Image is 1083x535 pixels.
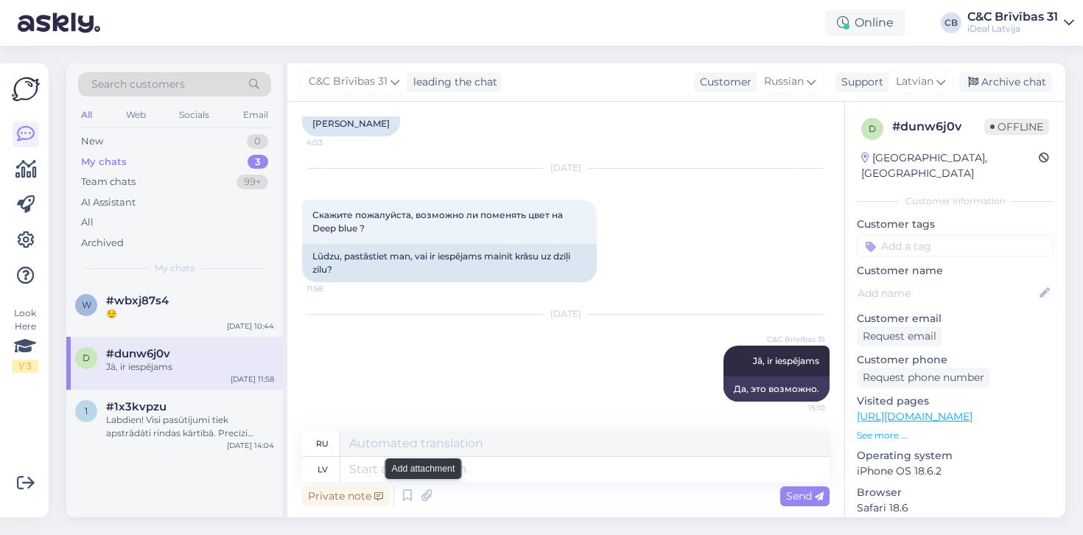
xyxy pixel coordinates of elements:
div: Email [240,105,271,125]
p: Browser [857,485,1054,500]
p: Safari 18.6 [857,500,1054,516]
p: Visited pages [857,394,1054,409]
div: 0 [247,134,268,149]
div: Labdien! Visi pasūtījumi tiek apstrādāti rindas kārtībā. Precīzi piegādes apjomi mums nav zināmi ... [106,413,274,440]
p: Customer email [857,311,1054,326]
span: #dunw6j0v [106,347,170,360]
div: [DATE] [302,307,830,321]
div: My chats [81,155,127,169]
div: Request email [857,326,942,346]
p: Customer phone [857,352,1054,368]
div: Web [123,105,149,125]
span: My chats [155,262,194,275]
div: [DATE] 10:44 [227,321,274,332]
small: Add attachment [392,462,455,475]
a: C&C Brīvības 31iDeal Latvija [967,11,1074,35]
span: d [869,123,876,134]
span: C&C Brīvības 31 [767,334,825,345]
div: lv [318,457,328,482]
div: Socials [176,105,212,125]
div: [DATE] 14:04 [227,440,274,451]
span: C&C Brīvības 31 [309,74,388,90]
p: Operating system [857,448,1054,464]
div: 😌 [106,307,274,321]
div: AI Assistant [81,195,136,210]
p: Customer name [857,263,1054,279]
input: Add name [858,285,1037,301]
span: 11:58 [306,283,362,294]
div: All [81,215,94,230]
span: d [83,352,90,363]
span: Latvian [896,74,933,90]
span: Russian [764,74,804,90]
span: Offline [984,119,1049,135]
p: iPhone OS 18.6.2 [857,464,1054,479]
div: Archive chat [959,72,1052,92]
div: leading the chat [407,74,497,90]
div: Да, это возможно. [723,377,830,402]
div: All [78,105,95,125]
span: Скажите пожалуйста, возможно ли поменять цвет на Deep blue ? [312,209,565,234]
div: Jā, ir iespējams [106,360,274,374]
div: Customer information [857,195,1054,208]
div: New [81,134,103,149]
div: 99+ [236,175,268,189]
p: See more ... [857,429,1054,442]
div: 3 [248,155,268,169]
span: #1x3kvpzu [106,400,167,413]
span: 4:03 [306,137,362,148]
div: Look Here [12,307,38,373]
a: [URL][DOMAIN_NAME] [857,410,972,423]
div: Private note [302,486,389,506]
div: [PERSON_NAME] [302,111,400,136]
img: Askly Logo [12,75,40,103]
div: CB [941,13,961,33]
div: ru [316,431,329,456]
span: Jā, ir iespējams [753,355,819,366]
span: Search customers [91,77,185,92]
div: # dunw6j0v [892,118,984,136]
div: Team chats [81,175,136,189]
span: Send [786,489,824,503]
div: Request phone number [857,368,990,388]
div: Online [825,10,905,36]
div: iDeal Latvija [967,23,1058,35]
div: [DATE] [302,161,830,175]
div: 1 / 3 [12,360,38,373]
div: Archived [81,236,124,251]
div: Support [835,74,883,90]
span: 1 [85,405,88,416]
div: Lūdzu, pastāstiet man, vai ir iespējams mainīt krāsu uz dziļi zilu? [302,244,597,282]
span: w [82,299,91,310]
span: 15:10 [770,402,825,413]
p: Customer tags [857,217,1054,232]
div: Customer [694,74,751,90]
input: Add a tag [857,235,1054,257]
span: #wbxj87s4 [106,294,169,307]
div: C&C Brīvības 31 [967,11,1058,23]
div: [DATE] 11:58 [231,374,274,385]
div: [GEOGRAPHIC_DATA], [GEOGRAPHIC_DATA] [861,150,1039,181]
